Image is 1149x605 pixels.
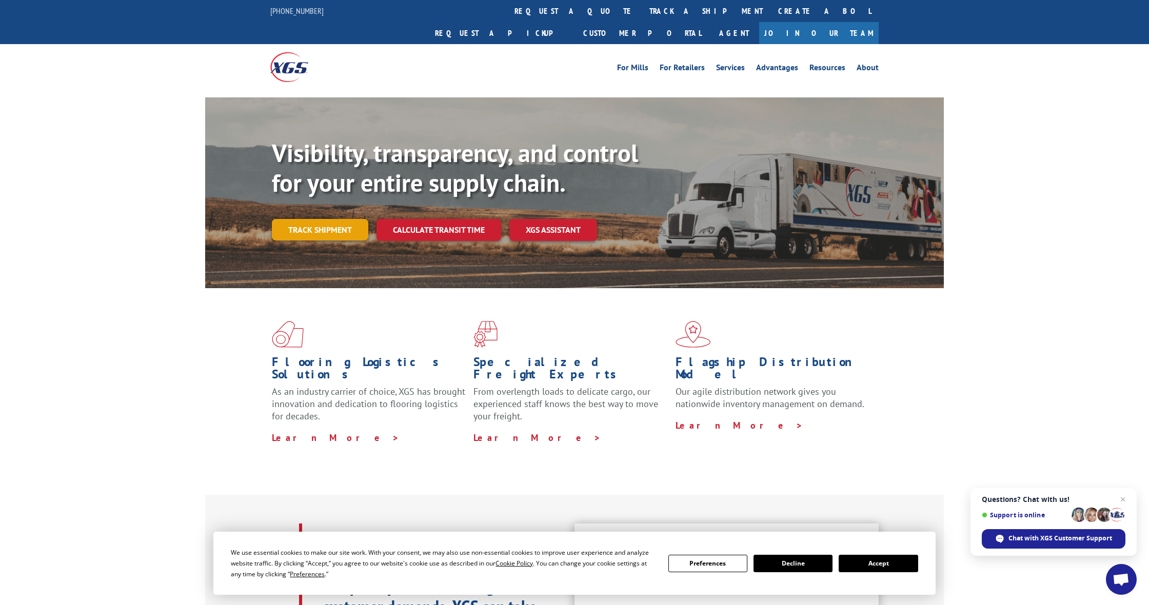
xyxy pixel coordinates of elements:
[676,419,803,431] a: Learn More >
[1008,534,1112,543] span: Chat with XGS Customer Support
[982,495,1125,503] span: Questions? Chat with us!
[272,137,638,198] b: Visibility, transparency, and control for your entire supply chain.
[676,321,711,348] img: xgs-icon-flagship-distribution-model-red
[427,22,576,44] a: Request a pickup
[709,22,759,44] a: Agent
[377,219,501,241] a: Calculate transit time
[473,386,667,431] p: From overlength loads to delicate cargo, our experienced staff knows the best way to move your fr...
[473,321,498,348] img: xgs-icon-focused-on-flooring-red
[576,22,709,44] a: Customer Portal
[759,22,879,44] a: Join Our Team
[213,532,936,595] div: Cookie Consent Prompt
[272,321,304,348] img: xgs-icon-total-supply-chain-intelligence-red
[857,64,879,75] a: About
[668,555,747,572] button: Preferences
[272,432,400,443] a: Learn More >
[754,555,833,572] button: Decline
[290,570,325,578] span: Preferences
[496,559,533,568] span: Cookie Policy
[270,6,324,16] a: [PHONE_NUMBER]
[982,511,1068,519] span: Support is online
[272,386,465,422] span: As an industry carrier of choice, XGS has brought innovation and dedication to flooring logistics...
[756,64,798,75] a: Advantages
[839,555,918,572] button: Accept
[1117,493,1129,506] span: Close chat
[272,356,466,386] h1: Flooring Logistics Solutions
[617,64,648,75] a: For Mills
[660,64,705,75] a: For Retailers
[676,356,869,386] h1: Flagship Distribution Model
[809,64,845,75] a: Resources
[509,219,597,241] a: XGS ASSISTANT
[716,64,745,75] a: Services
[231,547,656,579] div: We use essential cookies to make our site work. With your consent, we may also use non-essential ...
[982,529,1125,549] div: Chat with XGS Customer Support
[676,386,864,410] span: Our agile distribution network gives you nationwide inventory management on demand.
[473,432,601,443] a: Learn More >
[272,219,368,240] a: Track shipment
[473,356,667,386] h1: Specialized Freight Experts
[1106,564,1137,595] div: Open chat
